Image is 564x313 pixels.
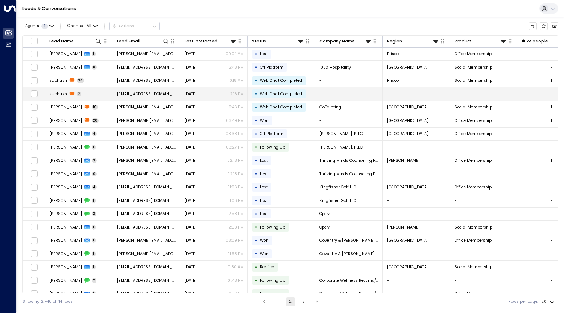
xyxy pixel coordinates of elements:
[550,22,559,30] button: Archived Leads
[184,198,197,203] span: Oct 09, 2025
[260,251,268,257] span: Won
[550,211,553,217] div: -
[49,291,82,296] span: Freddy Sotelo
[184,251,197,257] span: Oct 07, 2025
[315,48,383,61] td: -
[319,198,357,203] span: Kingfisher Golf LLC
[383,141,450,154] td: -
[228,278,244,283] p: 01:43 PM
[30,157,37,164] span: Toggle select row
[92,172,97,176] span: 0
[227,198,244,203] p: 01:06 PM
[260,171,268,177] span: Lost
[92,238,96,243] span: 1
[92,131,97,136] span: 4
[41,24,48,29] span: 1
[387,184,428,190] span: Dallas
[551,118,552,123] div: 1
[319,38,355,45] div: Company Name
[319,104,341,110] span: GoPainting
[383,208,450,221] td: -
[30,77,37,84] span: Toggle select row
[529,22,537,30] button: Customize
[450,87,518,101] td: -
[315,114,383,127] td: -
[255,156,258,166] div: •
[184,51,197,57] span: Yesterday
[229,291,244,296] p: 01:10 PM
[92,145,96,150] span: 1
[319,238,379,243] span: Coventry & Gattis A/C
[260,264,274,270] span: Replied
[92,251,96,256] span: 1
[387,38,439,45] div: Region
[228,104,244,110] p: 10:46 PM
[226,238,244,243] p: 03:09 PM
[252,38,266,45] div: Status
[454,131,492,137] span: Office Membership
[551,158,552,163] div: 1
[92,198,96,203] span: 1
[260,291,285,296] span: Following Up
[92,118,99,123] span: 20
[184,291,197,296] span: Oct 07, 2025
[117,158,176,163] span: tara@thrivingmindscounseling.net
[184,38,217,45] div: Last Interacted
[109,22,160,31] button: Actions
[522,38,548,45] div: # of people
[387,224,420,230] span: McKinney
[49,224,82,230] span: Lauren Peacock
[260,144,285,150] span: Following Up
[117,251,176,257] span: chris.wellborn@coventryandgattis.com
[387,104,428,110] span: North Richland Hills
[450,194,518,207] td: -
[387,264,428,270] span: Dallas
[30,130,37,137] span: Toggle select row
[387,51,399,57] span: Frisco
[49,198,82,203] span: Fiona Cohen
[30,237,37,244] span: Toggle select row
[117,184,176,190] span: fcohen9601@gmail.com
[228,264,244,270] p: 11:30 AM
[454,38,507,45] div: Product
[550,91,553,97] div: -
[454,184,492,190] span: Office Membership
[226,131,244,137] p: 03:38 PM
[319,171,379,177] span: Thriving Minds Counseling PLLC
[30,104,37,111] span: Toggle select row
[30,290,37,297] span: Toggle select row
[255,142,258,152] div: •
[541,297,556,306] div: 20
[22,5,76,12] a: Leads & Conversations
[319,65,351,70] span: 100X Hospitality
[49,38,102,45] div: Lead Name
[454,38,472,45] div: Product
[454,264,492,270] span: Social Membership
[260,198,268,203] span: Lost
[255,89,258,99] div: •
[117,65,176,70] span: scottsharrer10@gmail.com
[550,251,553,257] div: -
[49,104,82,110] span: Mariya Richardson
[260,51,268,57] span: Lost
[454,78,492,83] span: Social Membership
[184,211,197,217] span: Oct 09, 2025
[117,211,176,217] span: lauren.peacock@optiv.com
[92,211,97,216] span: 2
[184,104,197,110] span: Oct 12, 2025
[286,297,295,306] button: page 2
[255,236,258,245] div: •
[184,78,197,83] span: Oct 13, 2025
[319,131,363,137] span: Storm Ruleman, PLLC
[550,224,553,230] div: -
[117,278,176,283] span: unifiedwellness01@gmail.com
[228,78,244,83] p: 10:18 AM
[255,169,258,179] div: •
[65,22,100,30] span: Channel:
[49,264,82,270] span: Chris Hornbuckle
[184,158,197,163] span: Oct 09, 2025
[454,224,492,230] span: Social Membership
[184,238,197,243] span: Oct 08, 2025
[92,105,98,110] span: 10
[387,118,428,123] span: Flower Mound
